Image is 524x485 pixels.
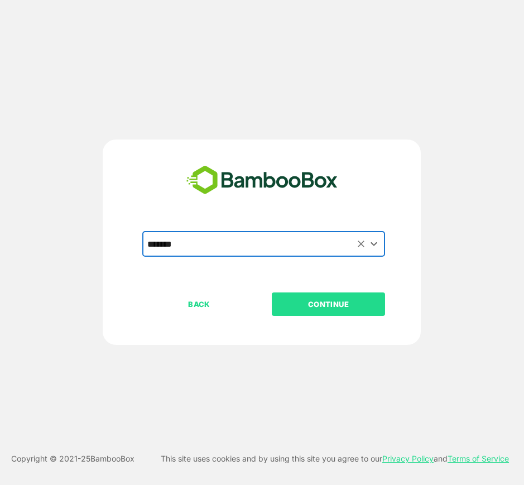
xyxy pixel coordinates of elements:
[448,454,509,463] a: Terms of Service
[354,237,367,250] button: Clear
[11,452,134,465] p: Copyright © 2021- 25 BambooBox
[143,298,255,310] p: BACK
[273,298,384,310] p: CONTINUE
[366,236,381,251] button: Open
[180,162,344,199] img: bamboobox
[161,452,509,465] p: This site uses cookies and by using this site you agree to our and
[382,454,434,463] a: Privacy Policy
[272,292,385,316] button: CONTINUE
[142,292,256,316] button: BACK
